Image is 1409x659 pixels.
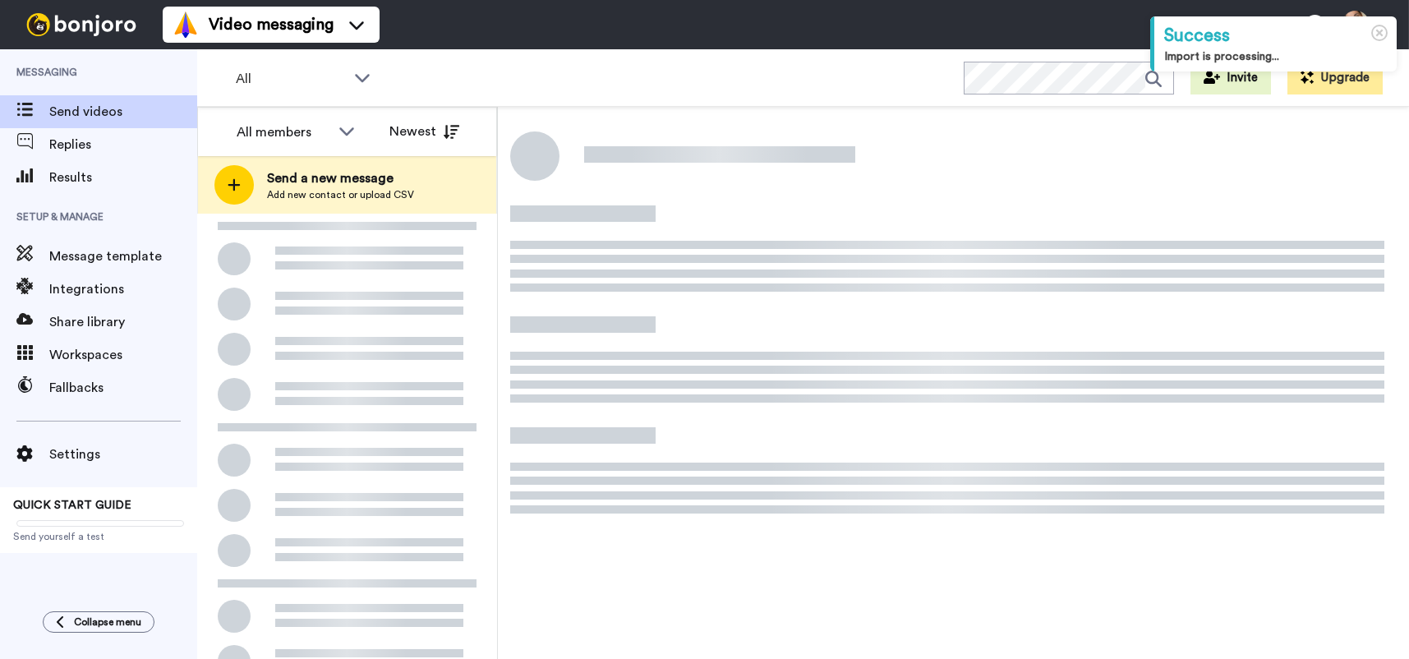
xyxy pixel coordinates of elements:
span: Fallbacks [49,378,197,398]
span: Workspaces [49,345,197,365]
span: Integrations [49,279,197,299]
img: vm-color.svg [173,12,199,38]
span: Add new contact or upload CSV [267,188,414,201]
span: Message template [49,247,197,266]
span: Send yourself a test [13,530,184,543]
span: Share library [49,312,197,332]
span: QUICK START GUIDE [13,500,131,511]
span: Settings [49,445,197,464]
span: Video messaging [209,13,334,36]
span: Collapse menu [74,615,141,629]
span: Results [49,168,197,187]
span: Send videos [49,102,197,122]
button: Newest [377,115,472,148]
button: Invite [1190,62,1271,94]
img: bj-logo-header-white.svg [20,13,143,36]
div: Import is processing... [1164,48,1387,65]
button: Upgrade [1287,62,1383,94]
button: Collapse menu [43,611,154,633]
div: Success [1164,23,1387,48]
span: All [236,69,346,89]
span: Send a new message [267,168,414,188]
span: Replies [49,135,197,154]
div: All members [237,122,330,142]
